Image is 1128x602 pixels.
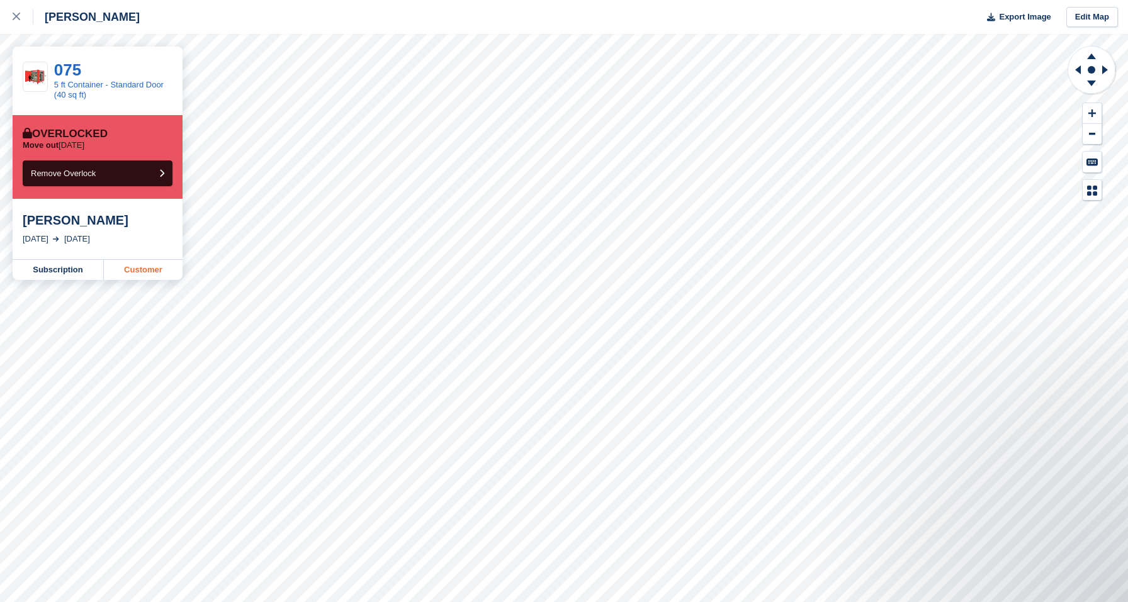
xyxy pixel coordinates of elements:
button: Keyboard Shortcuts [1083,152,1102,172]
span: Export Image [999,11,1051,23]
span: Move out [23,140,59,150]
button: Zoom In [1083,103,1102,124]
a: Edit Map [1066,7,1118,28]
span: Remove Overlock [31,169,96,178]
img: arrow-right-light-icn-cde0832a797a2874e46488d9cf13f60e5c3a73dbe684e267c42b8395dfbc2abf.svg [53,237,59,242]
p: [DATE] [23,140,84,150]
button: Remove Overlock [23,160,172,186]
a: Customer [104,260,183,280]
a: 075 [54,60,81,79]
img: 5ftContainerDiagram.jpg [23,69,47,85]
button: Zoom Out [1083,124,1102,145]
button: Map Legend [1083,180,1102,201]
div: [DATE] [64,233,90,245]
div: [PERSON_NAME] [33,9,140,25]
div: Overlocked [23,128,108,140]
a: 5 ft Container - Standard Door (40 sq ft) [54,80,164,99]
a: Subscription [13,260,104,280]
button: Export Image [979,7,1051,28]
div: [PERSON_NAME] [23,213,172,228]
div: [DATE] [23,233,48,245]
